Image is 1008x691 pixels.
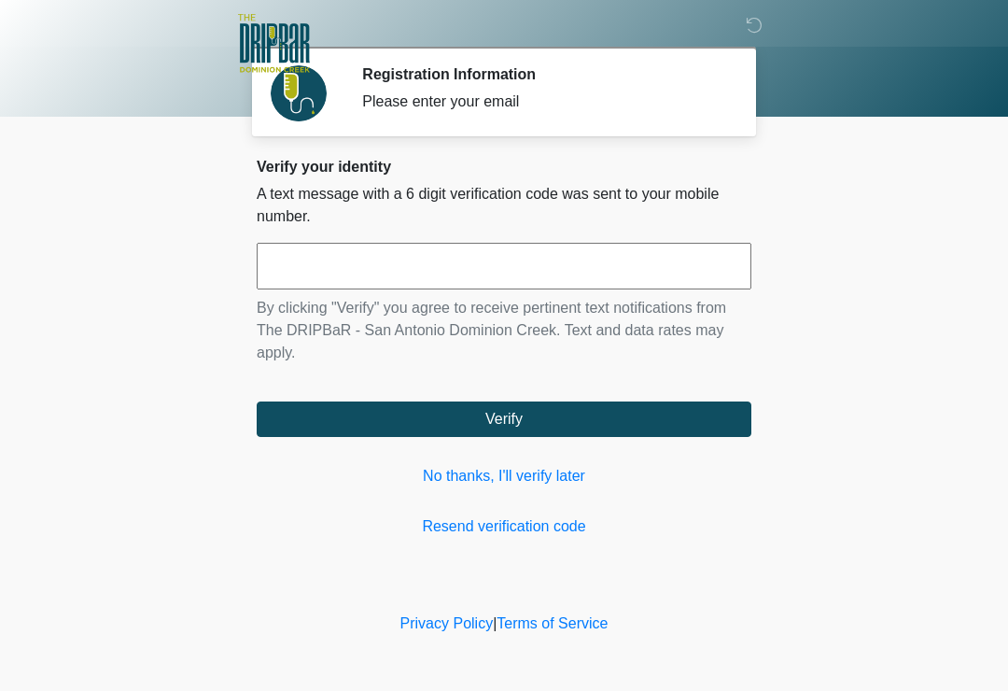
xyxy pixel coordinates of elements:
a: | [493,615,497,631]
a: Privacy Policy [400,615,494,631]
img: Agent Avatar [271,65,327,121]
p: A text message with a 6 digit verification code was sent to your mobile number. [257,183,751,228]
a: No thanks, I'll verify later [257,465,751,487]
a: Terms of Service [497,615,608,631]
a: Resend verification code [257,515,751,538]
img: The DRIPBaR - San Antonio Dominion Creek Logo [238,14,310,76]
p: By clicking "Verify" you agree to receive pertinent text notifications from The DRIPBaR - San Ant... [257,297,751,364]
h2: Verify your identity [257,158,751,176]
button: Verify [257,402,751,437]
div: Please enter your email [362,91,723,113]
